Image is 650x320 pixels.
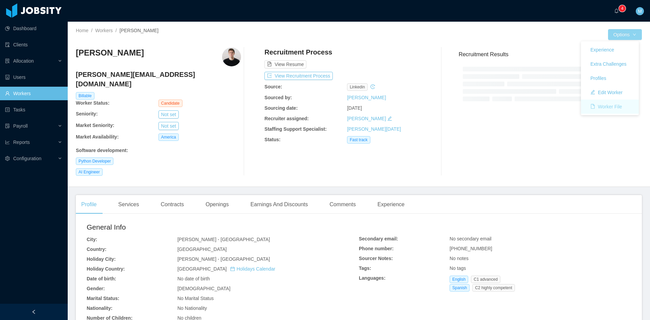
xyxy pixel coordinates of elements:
[177,276,210,281] span: No date of birth
[87,237,97,242] b: City:
[87,247,106,252] b: Country:
[87,296,119,301] b: Marital Status:
[614,8,619,13] i: icon: bell
[76,111,98,116] b: Seniority:
[359,246,394,251] b: Phone number:
[113,195,144,214] div: Services
[95,28,113,33] a: Workers
[87,276,116,281] b: Date of birth:
[450,276,468,283] span: English
[13,58,34,64] span: Allocation
[264,116,309,121] b: Recruiter assigned:
[585,44,620,55] button: Experience
[76,148,128,153] b: Software development :
[264,137,280,142] b: Status:
[87,256,116,262] b: Holiday City:
[5,140,10,145] i: icon: line-chart
[5,22,62,35] a: icon: pie-chartDashboard
[264,60,306,68] button: icon: file-textView Resume
[450,265,631,272] div: No tags
[585,101,627,112] button: icon: fileWorker File
[387,116,392,121] i: icon: edit
[264,126,327,132] b: Staffing Support Specialist:
[347,136,370,144] span: Fast track
[177,296,214,301] span: No Marital Status
[264,62,306,67] a: icon: file-textView Resume
[359,256,393,261] b: Sourcer Notes:
[347,105,362,111] span: [DATE]
[621,5,624,12] p: 4
[472,284,515,292] span: C2 highly competent
[581,43,639,57] a: Experience
[264,95,292,100] b: Sourced by:
[264,84,282,89] b: Source:
[5,87,62,100] a: icon: userWorkers
[230,266,275,272] a: icon: calendarHolidays Calendar
[5,59,10,63] i: icon: solution
[155,195,189,214] div: Contracts
[177,237,270,242] span: [PERSON_NAME] - [GEOGRAPHIC_DATA]
[76,123,114,128] b: Market Seniority:
[91,28,92,33] span: /
[359,236,398,241] b: Secondary email:
[76,92,94,100] span: Billable
[177,256,270,262] span: [PERSON_NAME] - [GEOGRAPHIC_DATA]
[264,72,333,80] button: icon: exportView Recruitment Process
[450,246,492,251] span: [PHONE_NUMBER]
[370,84,375,89] i: icon: history
[76,47,144,58] h3: [PERSON_NAME]
[347,116,386,121] a: [PERSON_NAME]
[158,100,182,107] span: Candidate
[5,103,62,116] a: icon: profileTasks
[585,59,632,69] button: Extra Challenges
[76,28,88,33] a: Home
[581,57,639,71] a: Extra Challenges
[450,256,469,261] span: No notes
[581,85,639,100] a: icon: editEdit Worker
[347,83,368,91] span: linkedin
[76,168,103,176] span: AI Engineer
[120,28,158,33] span: [PERSON_NAME]
[5,70,62,84] a: icon: robotUsers
[359,275,386,281] b: Languages:
[13,140,30,145] span: Reports
[158,133,179,141] span: America
[245,195,313,214] div: Earnings And Discounts
[87,222,359,233] h2: General Info
[5,124,10,128] i: icon: file-protect
[581,100,639,114] a: icon: fileWorker File
[581,71,639,85] a: Profiles
[87,305,112,311] b: Nationality:
[200,195,234,214] div: Openings
[76,100,109,106] b: Worker Status:
[347,126,401,132] a: [PERSON_NAME][DATE]
[87,266,125,272] b: Holiday Country:
[359,265,371,271] b: Tags:
[13,156,41,161] span: Configuration
[177,286,231,291] span: [DEMOGRAPHIC_DATA]
[177,247,227,252] span: [GEOGRAPHIC_DATA]
[372,195,410,214] div: Experience
[87,286,105,291] b: Gender:
[585,87,628,98] button: icon: editEdit Worker
[115,28,117,33] span: /
[324,195,361,214] div: Comments
[76,157,113,165] span: Python Developer
[638,7,642,15] span: M
[76,195,102,214] div: Profile
[608,29,642,40] button: Optionsicon: down
[177,266,275,272] span: [GEOGRAPHIC_DATA]
[450,236,492,241] span: No secondary email
[347,95,386,100] a: [PERSON_NAME]
[5,156,10,161] i: icon: setting
[222,47,241,66] img: 9224c832-5c5d-45f9-b205-703349ced011_68a4d591863b4-400w.png
[158,122,179,130] button: Not set
[13,123,28,129] span: Payroll
[76,134,119,140] b: Market Availability:
[459,50,642,59] h3: Recruitment Results
[5,38,62,51] a: icon: auditClients
[230,266,235,271] i: icon: calendar
[264,105,298,111] b: Sourcing date:
[264,73,333,79] a: icon: exportView Recruitment Process
[177,305,207,311] span: No Nationality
